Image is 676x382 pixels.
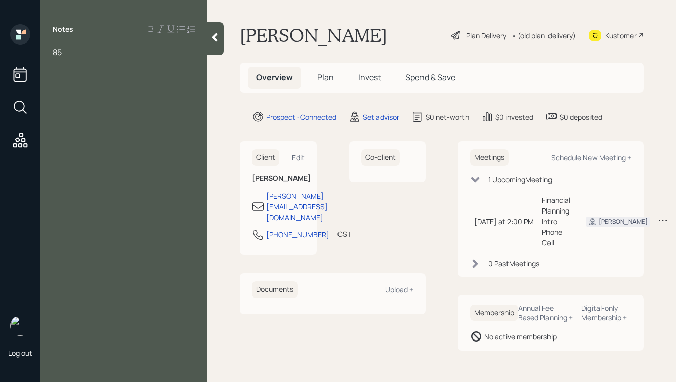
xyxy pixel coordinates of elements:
[361,149,400,166] h6: Co-client
[292,153,305,162] div: Edit
[484,331,557,342] div: No active membership
[240,24,387,47] h1: [PERSON_NAME]
[495,112,533,122] div: $0 invested
[551,153,631,162] div: Schedule New Meeting +
[488,174,552,185] div: 1 Upcoming Meeting
[466,30,506,41] div: Plan Delivery
[470,149,509,166] h6: Meetings
[53,47,62,58] span: 85
[405,72,455,83] span: Spend & Save
[337,229,351,239] div: CST
[488,258,539,269] div: 0 Past Meeting s
[266,229,329,240] div: [PHONE_NUMBER]
[256,72,293,83] span: Overview
[317,72,334,83] span: Plan
[518,303,573,322] div: Annual Fee Based Planning +
[363,112,399,122] div: Set advisor
[599,217,648,226] div: [PERSON_NAME]
[53,24,73,34] label: Notes
[266,191,328,223] div: [PERSON_NAME][EMAIL_ADDRESS][DOMAIN_NAME]
[10,316,30,336] img: hunter_neumayer.jpg
[542,195,570,248] div: Financial Planning Intro Phone Call
[385,285,413,294] div: Upload +
[252,174,305,183] h6: [PERSON_NAME]
[560,112,602,122] div: $0 deposited
[358,72,381,83] span: Invest
[474,216,534,227] div: [DATE] at 2:00 PM
[605,30,637,41] div: Kustomer
[426,112,469,122] div: $0 net-worth
[252,149,279,166] h6: Client
[581,303,631,322] div: Digital-only Membership +
[266,112,336,122] div: Prospect · Connected
[470,305,518,321] h6: Membership
[8,348,32,358] div: Log out
[512,30,576,41] div: • (old plan-delivery)
[252,281,298,298] h6: Documents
